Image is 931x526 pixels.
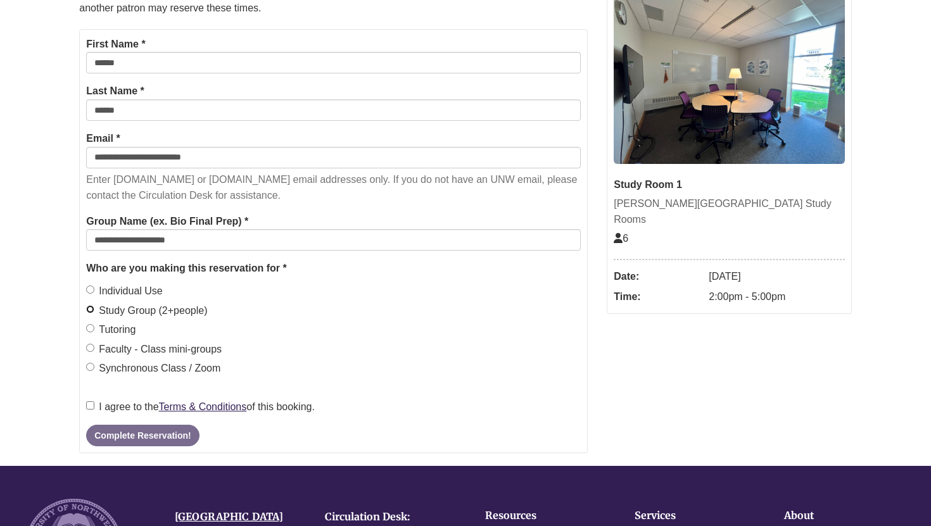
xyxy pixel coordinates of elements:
[86,213,248,230] label: Group Name (ex. Bio Final Prep) *
[86,322,136,338] label: Tutoring
[86,324,94,332] input: Tutoring
[614,196,845,228] div: [PERSON_NAME][GEOGRAPHIC_DATA] Study Rooms
[614,287,702,307] dt: Time:
[485,510,595,522] h4: Resources
[175,510,283,523] a: [GEOGRAPHIC_DATA]
[709,287,845,307] dd: 2:00pm - 5:00pm
[614,177,845,193] div: Study Room 1
[159,401,247,412] a: Terms & Conditions
[614,266,702,287] dt: Date:
[86,283,163,299] label: Individual Use
[86,172,581,204] p: Enter [DOMAIN_NAME] or [DOMAIN_NAME] email addresses only. If you do not have an UNW email, pleas...
[86,305,94,313] input: Study Group (2+people)
[635,510,745,522] h4: Services
[86,401,94,410] input: I agree to theTerms & Conditionsof this booking.
[86,344,94,352] input: Faculty - Class mini-groups
[86,303,207,319] label: Study Group (2+people)
[86,363,94,371] input: Synchronous Class / Zoom
[86,285,94,294] input: Individual Use
[86,399,315,415] label: I agree to the of this booking.
[86,360,220,377] label: Synchronous Class / Zoom
[86,36,145,53] label: First Name *
[614,233,628,244] span: The capacity of this space
[325,511,456,523] h4: Circulation Desk:
[86,425,199,446] button: Complete Reservation!
[709,266,845,287] dd: [DATE]
[86,260,581,277] legend: Who are you making this reservation for *
[86,83,144,99] label: Last Name *
[784,510,894,522] h4: About
[86,341,222,358] label: Faculty - Class mini-groups
[86,130,120,147] label: Email *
